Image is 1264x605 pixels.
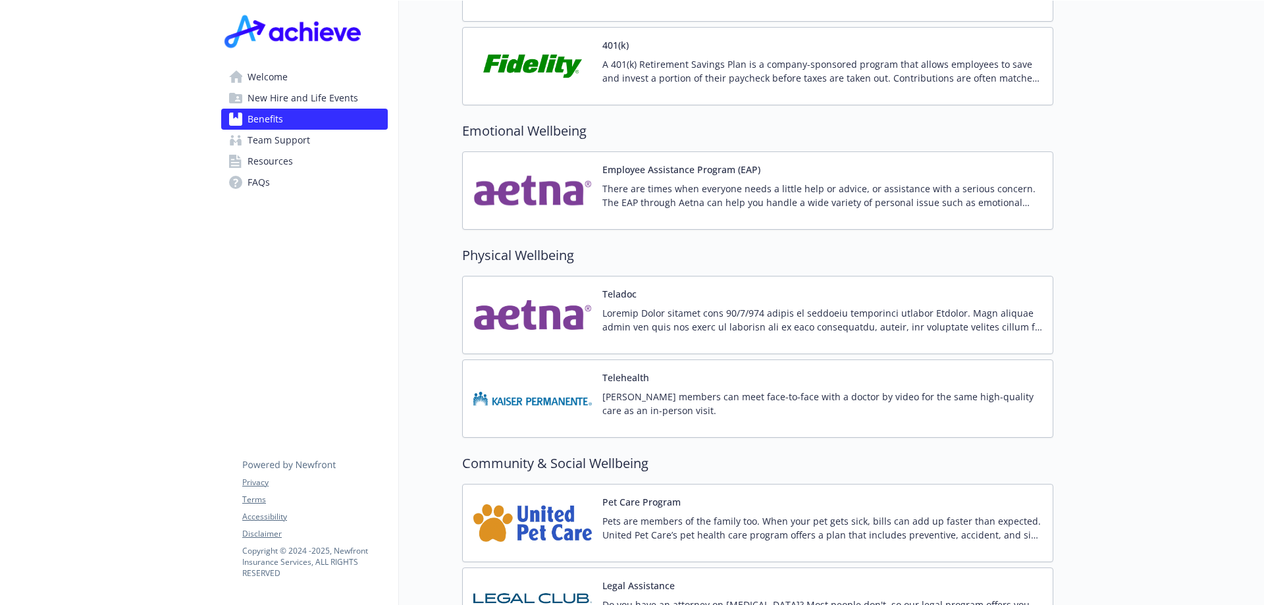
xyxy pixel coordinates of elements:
[602,306,1042,334] p: Loremip Dolor sitamet cons 90/7/974 adipis el seddoeiu temporinci utlabor Etdolor. Magn aliquae a...
[242,477,387,488] a: Privacy
[473,495,592,551] img: United Pet Care carrier logo
[221,172,388,193] a: FAQs
[221,88,388,109] a: New Hire and Life Events
[221,130,388,151] a: Team Support
[221,151,388,172] a: Resources
[602,495,681,509] button: Pet Care Program
[242,494,387,506] a: Terms
[248,88,358,109] span: New Hire and Life Events
[602,182,1042,209] p: There are times when everyone needs a little help or advice, or assistance with a serious concern...
[473,38,592,94] img: Fidelity Investments carrier logo
[602,371,649,384] button: Telehealth
[248,130,310,151] span: Team Support
[602,390,1042,417] p: [PERSON_NAME] members can meet face-to-face with a doctor by video for the same high-quality care...
[221,66,388,88] a: Welcome
[473,371,592,427] img: Kaiser Permanente Insurance Company carrier logo
[602,287,637,301] button: Teladoc
[473,287,592,343] img: Aetna Inc carrier logo
[602,38,629,52] button: 401(k)
[462,121,1053,141] h2: Emotional Wellbeing
[248,172,270,193] span: FAQs
[462,246,1053,265] h2: Physical Wellbeing
[602,514,1042,542] p: Pets are members of the family too. When your pet gets sick, bills can add up faster than expecte...
[242,528,387,540] a: Disclaimer
[242,511,387,523] a: Accessibility
[602,57,1042,85] p: A 401(k) Retirement Savings Plan is a company-sponsored program that allows employees to save and...
[248,151,293,172] span: Resources
[248,109,283,130] span: Benefits
[473,163,592,219] img: Aetna Inc carrier logo
[242,545,387,579] p: Copyright © 2024 - 2025 , Newfront Insurance Services, ALL RIGHTS RESERVED
[462,454,1053,473] h2: Community & Social Wellbeing
[248,66,288,88] span: Welcome
[602,163,760,176] button: Employee Assistance Program (EAP)
[602,579,675,592] button: Legal Assistance
[221,109,388,130] a: Benefits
